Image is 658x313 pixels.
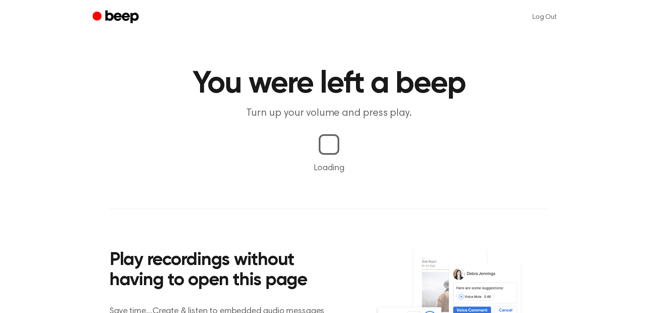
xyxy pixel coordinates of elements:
[164,106,493,120] p: Turn up your volume and press play.
[524,7,565,27] a: Log Out
[10,162,648,175] p: Loading
[110,250,341,291] h2: Play recordings without having to open this page
[110,69,548,99] h1: You were left a beep
[93,9,141,26] a: Beep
